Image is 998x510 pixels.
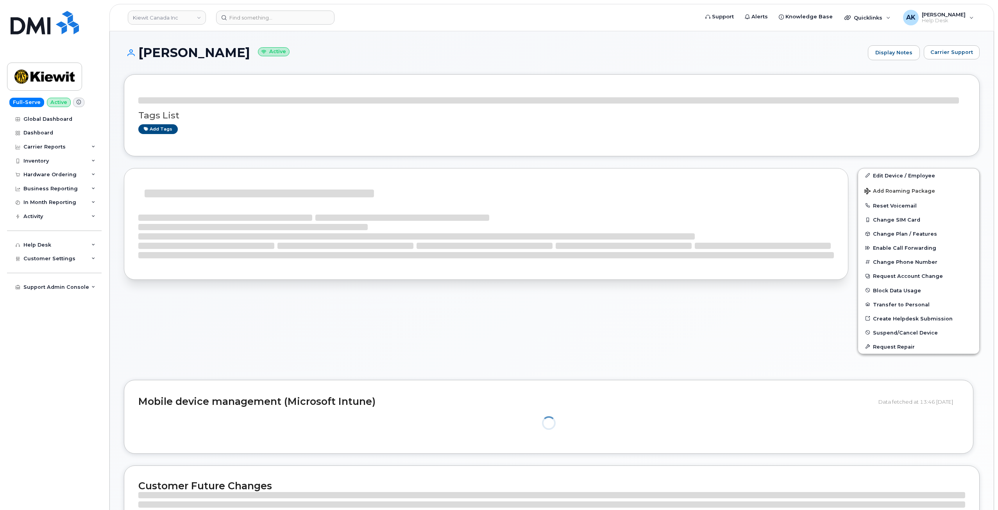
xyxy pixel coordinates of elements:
[858,326,979,340] button: Suspend/Cancel Device
[858,168,979,183] a: Edit Device / Employee
[124,46,864,59] h1: [PERSON_NAME]
[864,188,935,195] span: Add Roaming Package
[858,227,979,241] button: Change Plan / Features
[138,480,965,492] h2: Customer Future Changes
[138,111,965,120] h3: Tags List
[873,329,938,335] span: Suspend/Cancel Device
[858,283,979,297] button: Block Data Usage
[878,394,959,409] div: Data fetched at 13:46 [DATE]
[858,340,979,354] button: Request Repair
[258,47,290,56] small: Active
[138,124,178,134] a: Add tags
[858,311,979,326] a: Create Helpdesk Submission
[858,297,979,311] button: Transfer to Personal
[858,213,979,227] button: Change SIM Card
[924,45,980,59] button: Carrier Support
[930,48,973,56] span: Carrier Support
[858,241,979,255] button: Enable Call Forwarding
[858,183,979,199] button: Add Roaming Package
[138,396,873,407] h2: Mobile device management (Microsoft Intune)
[873,231,937,237] span: Change Plan / Features
[858,255,979,269] button: Change Phone Number
[858,199,979,213] button: Reset Voicemail
[873,245,936,251] span: Enable Call Forwarding
[868,45,920,60] a: Display Notes
[858,269,979,283] button: Request Account Change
